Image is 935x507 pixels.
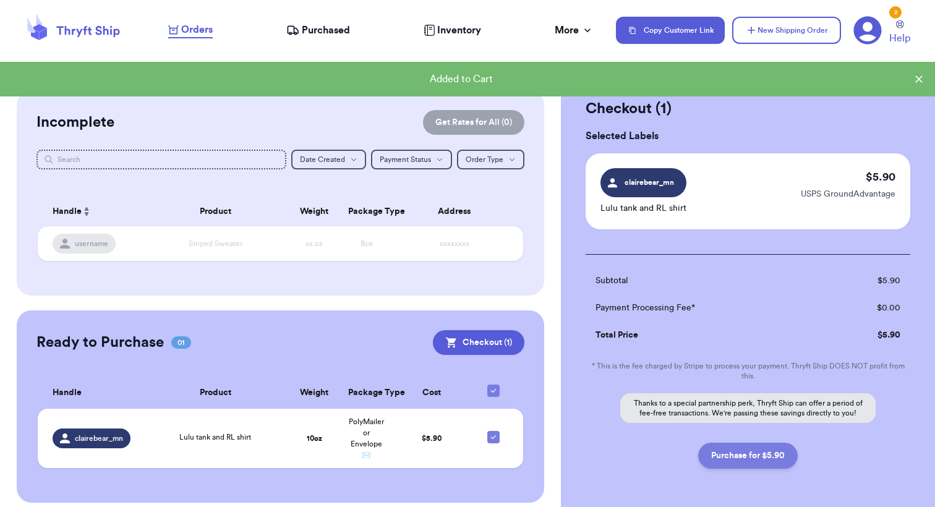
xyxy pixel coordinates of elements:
p: USPS GroundAdvantage [801,188,895,200]
span: Handle [53,386,82,399]
span: Lulu tank and RL shirt [179,433,251,441]
a: Inventory [424,23,481,38]
h2: Checkout ( 1 ) [586,99,910,119]
a: Purchased [286,23,350,38]
span: xx oz [305,240,323,247]
span: 01 [171,336,191,349]
td: Payment Processing Fee* [586,294,824,322]
th: Product [142,197,288,226]
button: Get Rates for All (0) [423,110,524,135]
span: Date Created [300,156,345,163]
span: clairebear_mn [623,177,676,188]
h3: Selected Labels [586,129,910,143]
h2: Ready to Purchase [36,333,164,352]
td: $ 5.90 [824,322,910,349]
button: Payment Status [371,150,452,169]
span: Help [889,31,910,46]
td: $ 0.00 [824,294,910,322]
button: Sort ascending [82,204,92,219]
th: Package Type [341,197,393,226]
button: Order Type [457,150,524,169]
span: $ 5.90 [422,435,442,442]
span: PolyMailer or Envelope ✉️ [349,418,384,459]
span: xxxxxxxx [440,240,469,247]
span: Inventory [437,23,481,38]
th: Weight [288,197,340,226]
div: More [555,23,594,38]
th: Address [393,197,523,226]
h2: Incomplete [36,113,114,132]
span: Handle [53,205,82,218]
th: Package Type [341,377,393,409]
input: Search [36,150,286,169]
th: Cost [393,377,471,409]
a: 2 [853,16,882,45]
span: Purchased [302,23,350,38]
span: Box [361,240,373,247]
a: Orders [168,22,213,38]
div: Added to Cart [10,72,913,87]
p: * This is the fee charged by Stripe to process your payment. Thryft Ship DOES NOT profit from this. [586,361,910,381]
div: 2 [889,6,902,19]
button: Copy Customer Link [616,17,725,44]
span: Orders [181,22,213,37]
td: Total Price [586,322,824,349]
span: Payment Status [380,156,431,163]
button: Date Created [291,150,366,169]
th: Weight [288,377,340,409]
span: Striped Sweater [189,240,242,247]
strong: 10 oz [307,435,322,442]
p: Thanks to a special partnership perk, Thryft Ship can offer a period of fee-free transactions. We... [620,393,876,423]
button: Purchase for $5.90 [698,443,798,469]
p: Lulu tank and RL shirt [600,202,686,215]
button: New Shipping Order [732,17,841,44]
span: clairebear_mn [75,433,123,443]
span: username [75,239,108,249]
th: Product [142,377,288,409]
span: Order Type [466,156,503,163]
button: Checkout (1) [433,330,524,355]
td: Subtotal [586,267,824,294]
a: Help [889,20,910,46]
p: $ 5.90 [866,168,895,185]
td: $ 5.90 [824,267,910,294]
